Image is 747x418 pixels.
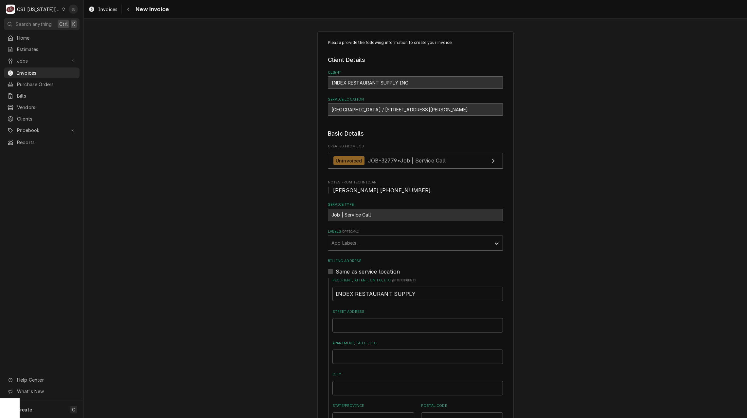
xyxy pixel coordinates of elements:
div: JB [69,5,78,14]
div: City [332,372,503,395]
div: Notes From Technician [328,180,503,194]
label: Postal Code [421,403,503,408]
div: C [6,5,15,14]
label: City [332,372,503,377]
div: CSI [US_STATE][GEOGRAPHIC_DATA] [17,6,60,13]
span: Search anything [16,21,52,28]
p: Please provide the following information to create your invoice: [328,40,503,46]
span: Invoices [98,6,117,13]
div: Labels [328,229,503,250]
div: Client [328,70,503,89]
span: Notes From Technician [328,186,503,194]
label: Service Location [328,97,503,102]
span: Help Center [17,376,76,383]
span: Vendors [17,104,76,111]
span: Jobs [17,57,66,64]
div: INDEX RESTAURANT SUPPLY INC [328,76,503,89]
a: Go to What's New [4,386,80,397]
span: K [72,21,75,28]
a: Home [4,32,80,43]
label: Apartment, Suite, etc. [332,341,503,346]
a: Go to Pricebook [4,125,80,136]
span: Pricebook [17,127,66,134]
label: Recipient, Attention To, etc. [332,278,503,283]
a: Vendors [4,102,80,113]
a: Invoices [86,4,120,15]
span: Created From Job [328,144,503,149]
label: Client [328,70,503,75]
span: Create [17,407,32,412]
div: CSI Kansas City's Avatar [6,5,15,14]
div: Recipient, Attention To, etc. [332,278,503,301]
legend: Basic Details [328,129,503,138]
a: Clients [4,113,80,124]
label: State/Province [332,403,414,408]
span: Reports [17,139,76,146]
div: Service Location [328,97,503,116]
span: New Invoice [133,5,169,14]
span: ( if different ) [392,278,416,282]
span: Bills [17,92,76,99]
a: Purchase Orders [4,79,80,90]
a: Go to Help Center [4,374,80,385]
button: Search anythingCtrlK [4,18,80,30]
div: Street Address [332,309,503,332]
div: Apartment, Suite, etc. [332,341,503,364]
a: Invoices [4,67,80,78]
span: Ctrl [59,21,68,28]
div: Created From Job [328,144,503,172]
span: Purchase Orders [17,81,76,88]
div: Job | Service Call [328,209,503,221]
label: Service Type [328,202,503,207]
a: View Job [328,153,503,169]
label: Street Address [332,309,503,314]
legend: Client Details [328,56,503,64]
span: Home [17,34,76,41]
label: Same as service location [336,268,400,275]
button: Navigate back [123,4,133,14]
a: Reports [4,137,80,148]
div: Uninvoiced [333,156,365,165]
span: Estimates [17,46,76,53]
a: Go to Jobs [4,55,80,66]
span: Clients [17,115,76,122]
span: [PERSON_NAME] [PHONE_NUMBER] [333,187,431,194]
span: ( optional ) [341,230,360,233]
label: Labels [328,229,503,234]
span: Notes From Technician [328,180,503,185]
div: Hawthorne Elementary School / 1815 S Jefferson St, Kearney, MO 64060 [328,103,503,116]
span: Invoices [17,69,76,76]
span: What's New [17,388,76,395]
div: Service Type [328,202,503,221]
span: C [72,406,75,413]
a: Bills [4,90,80,101]
span: JOB-32779 • Job | Service Call [368,157,446,164]
a: Estimates [4,44,80,55]
div: Joshua Bennett's Avatar [69,5,78,14]
label: Billing Address [328,258,503,264]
